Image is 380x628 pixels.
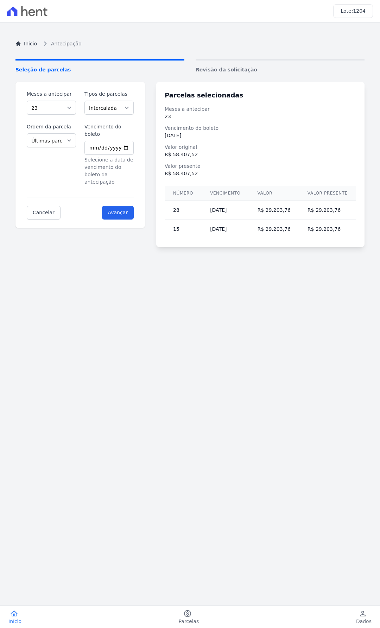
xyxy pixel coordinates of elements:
span: Início [8,618,21,625]
dt: Valor presente [165,163,356,170]
i: person [359,609,367,618]
a: Cancelar [27,206,61,220]
nav: Breadcrumb [15,39,365,48]
dd: [DATE] [165,132,356,139]
span: Parcelas [179,618,199,625]
td: [DATE] [202,201,249,220]
i: paid [183,609,192,618]
input: Avançar [102,206,134,220]
span: Antecipação [51,40,81,47]
th: Valor presente [299,186,356,201]
i: home [10,609,18,618]
td: R$ 29.203,76 [249,201,299,220]
label: Tipos de parcelas [84,90,134,98]
span: 1204 [353,8,366,14]
td: R$ 29.203,76 [249,220,299,239]
dt: Meses a antecipar [165,106,356,113]
dt: Valor original [165,144,356,151]
td: R$ 29.203,76 [299,201,356,220]
th: Valor [249,186,299,201]
td: R$ 29.203,76 [299,220,356,239]
td: [DATE] [202,220,249,239]
span: Revisão da solicitação [196,66,365,74]
td: 28 [165,201,202,220]
label: Ordem da parcela [27,123,76,131]
th: Número [165,186,202,201]
p: Selecione a data de vencimento do boleto da antecipação [84,156,134,186]
dd: 23 [165,113,356,120]
a: Inicio [15,40,37,47]
th: Vencimento [202,186,249,201]
a: personDados [348,609,380,625]
h3: Parcelas selecionadas [165,90,356,100]
dd: R$ 58.407,52 [165,170,356,177]
label: Meses a antecipar [27,90,76,98]
a: paidParcelas [170,609,208,625]
nav: Progress [15,59,365,74]
label: Vencimento do boleto [84,123,134,138]
span: Seleção de parcelas [15,66,184,74]
td: 15 [165,220,202,239]
h3: Lote: [341,7,366,15]
dt: Vencimento do boleto [165,125,356,132]
dd: R$ 58.407,52 [165,151,356,158]
span: Dados [356,618,372,625]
